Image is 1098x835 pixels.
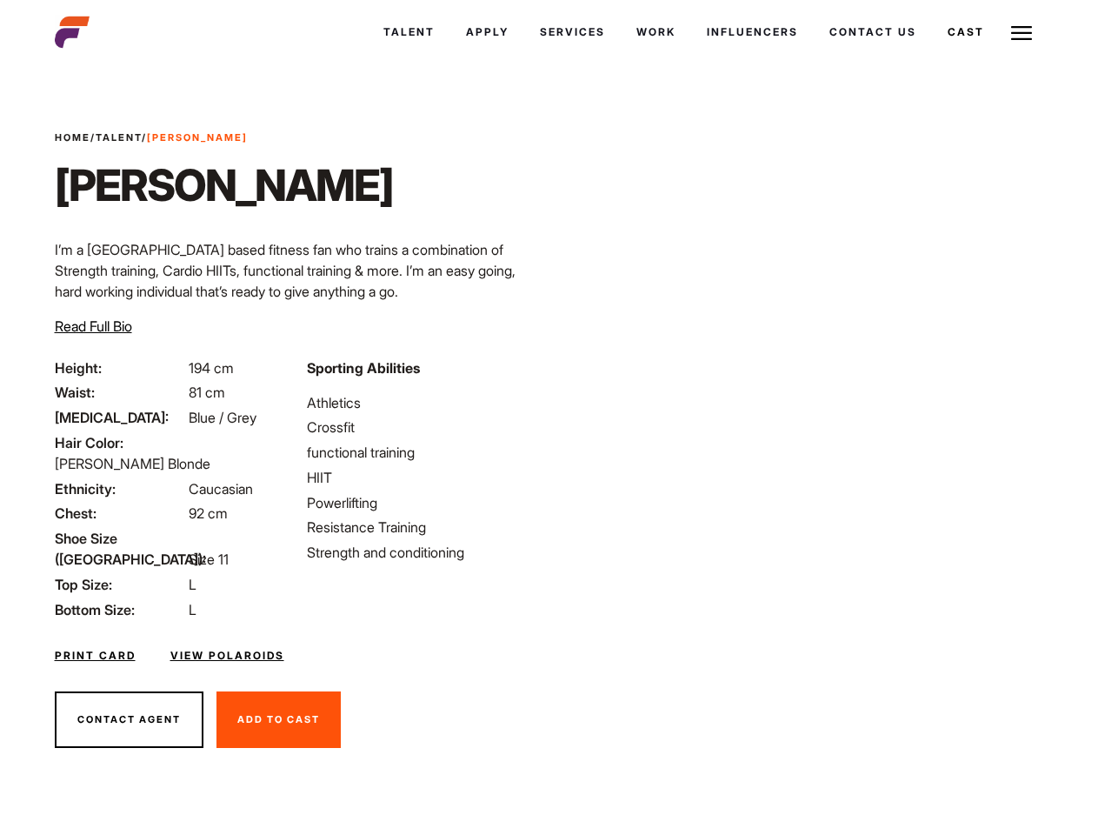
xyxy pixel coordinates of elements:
[189,551,229,568] span: Size 11
[814,9,932,56] a: Contact Us
[368,9,450,56] a: Talent
[55,239,539,302] p: I’m a [GEOGRAPHIC_DATA] based fitness fan who trains a combination of Strength training, Cardio H...
[189,601,196,618] span: L
[55,648,136,664] a: Print Card
[932,9,1000,56] a: Cast
[147,131,248,144] strong: [PERSON_NAME]
[189,359,234,377] span: 194 cm
[55,478,185,499] span: Ethnicity:
[55,574,185,595] span: Top Size:
[55,691,203,749] button: Contact Agent
[450,9,524,56] a: Apply
[307,359,420,377] strong: Sporting Abilities
[55,159,393,211] h1: [PERSON_NAME]
[189,480,253,498] span: Caucasian
[621,9,691,56] a: Work
[307,442,538,463] li: functional training
[55,599,185,620] span: Bottom Size:
[189,384,225,401] span: 81 cm
[307,492,538,513] li: Powerlifting
[307,517,538,538] li: Resistance Training
[55,131,90,144] a: Home
[55,407,185,428] span: [MEDICAL_DATA]:
[691,9,814,56] a: Influencers
[55,455,210,472] span: [PERSON_NAME] Blonde
[55,382,185,403] span: Waist:
[237,713,320,725] span: Add To Cast
[55,528,185,570] span: Shoe Size ([GEOGRAPHIC_DATA]):
[55,317,132,335] span: Read Full Bio
[55,15,90,50] img: cropped-aefm-brand-fav-22-square.png
[307,467,538,488] li: HIIT
[55,357,185,378] span: Height:
[55,432,185,453] span: Hair Color:
[216,691,341,749] button: Add To Cast
[307,542,538,563] li: Strength and conditioning
[55,130,248,145] span: / /
[189,504,228,522] span: 92 cm
[524,9,621,56] a: Services
[307,392,538,413] li: Athletics
[1011,23,1032,43] img: Burger icon
[189,576,196,593] span: L
[307,417,538,438] li: Crossfit
[96,131,142,144] a: Talent
[170,648,284,664] a: View Polaroids
[55,503,185,524] span: Chest:
[189,409,256,426] span: Blue / Grey
[55,316,132,337] button: Read Full Bio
